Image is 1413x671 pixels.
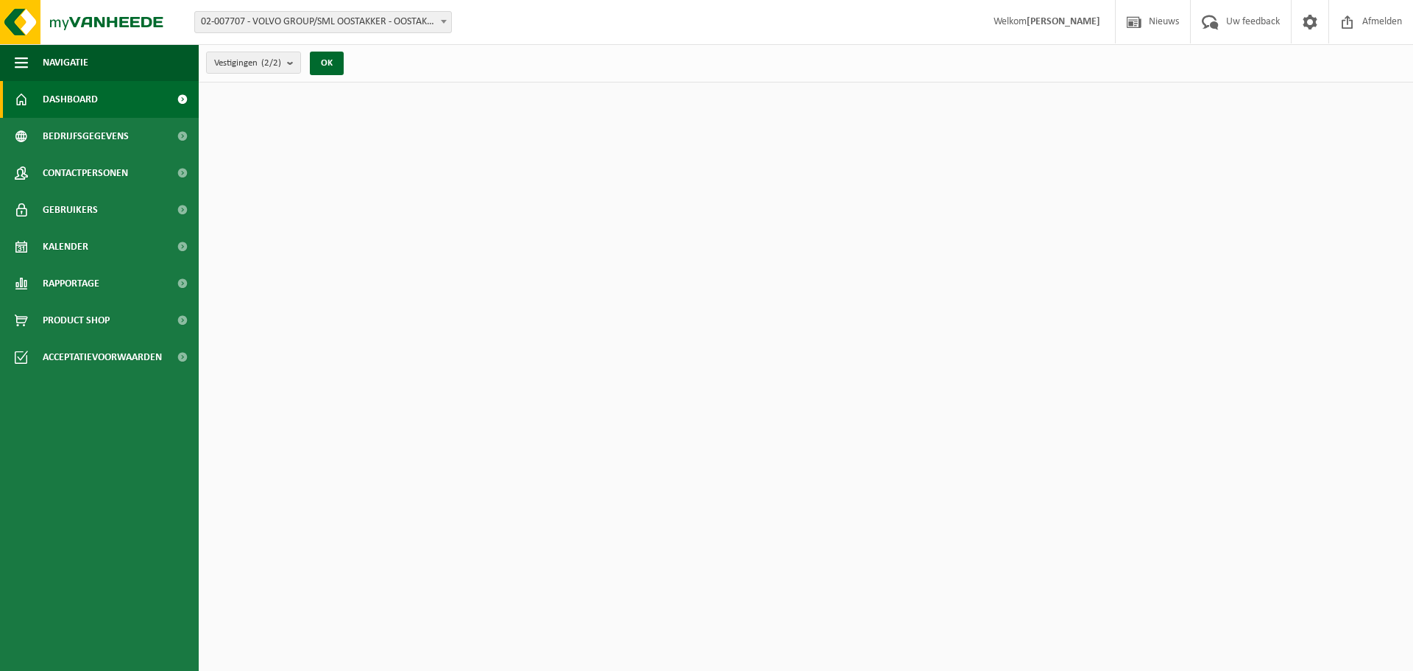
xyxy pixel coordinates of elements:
button: Vestigingen(2/2) [206,52,301,74]
strong: [PERSON_NAME] [1027,16,1100,27]
span: Contactpersonen [43,155,128,192]
button: OK [310,52,344,75]
span: Bedrijfsgegevens [43,118,129,155]
span: Dashboard [43,81,98,118]
span: Acceptatievoorwaarden [43,339,162,376]
span: Kalender [43,228,88,265]
span: 02-007707 - VOLVO GROUP/SML OOSTAKKER - OOSTAKKER [194,11,452,33]
span: Vestigingen [214,52,281,74]
span: Navigatie [43,44,88,81]
span: Rapportage [43,265,99,302]
span: 02-007707 - VOLVO GROUP/SML OOSTAKKER - OOSTAKKER [195,12,451,32]
span: Product Shop [43,302,110,339]
span: Gebruikers [43,192,98,228]
count: (2/2) [261,58,281,68]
